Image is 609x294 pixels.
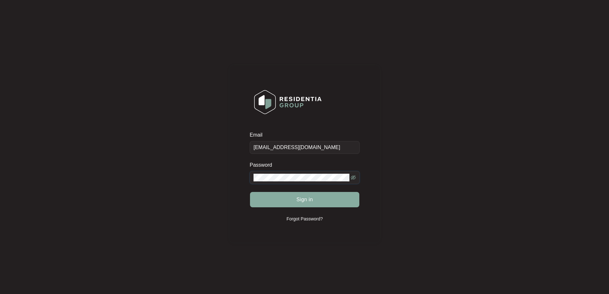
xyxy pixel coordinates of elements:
[254,174,349,181] input: Password
[250,192,359,207] button: Sign in
[351,175,356,180] span: eye-invisible
[286,216,323,222] p: Forgot Password?
[250,162,277,168] label: Password
[296,196,313,203] span: Sign in
[250,141,360,154] input: Email
[250,132,267,138] label: Email
[250,86,326,118] img: Login Logo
